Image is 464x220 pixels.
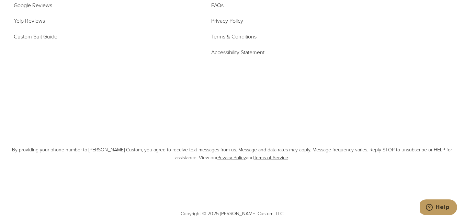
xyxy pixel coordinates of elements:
[211,48,264,57] a: Accessibility Statement
[211,1,224,9] span: FAQs
[14,33,57,40] span: Custom Suit Guide
[211,33,257,40] span: Terms & Conditions
[7,210,457,218] span: Copyright © 2025 [PERSON_NAME] Custom, LLC
[211,1,224,10] a: FAQs
[14,1,52,9] span: Google Reviews
[14,16,45,25] a: Yelp Reviews
[7,146,457,162] span: By providing your phone number to [PERSON_NAME] Custom, you agree to receive text messages from u...
[420,199,457,217] iframe: Opens a widget where you can chat to one of our agents
[211,48,264,56] span: Accessibility Statement
[211,16,243,25] a: Privacy Policy
[14,32,57,41] a: Custom Suit Guide
[254,154,288,161] a: Terms of Service
[217,154,246,161] a: Privacy Policy
[14,1,52,10] a: Google Reviews
[211,32,257,41] a: Terms & Conditions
